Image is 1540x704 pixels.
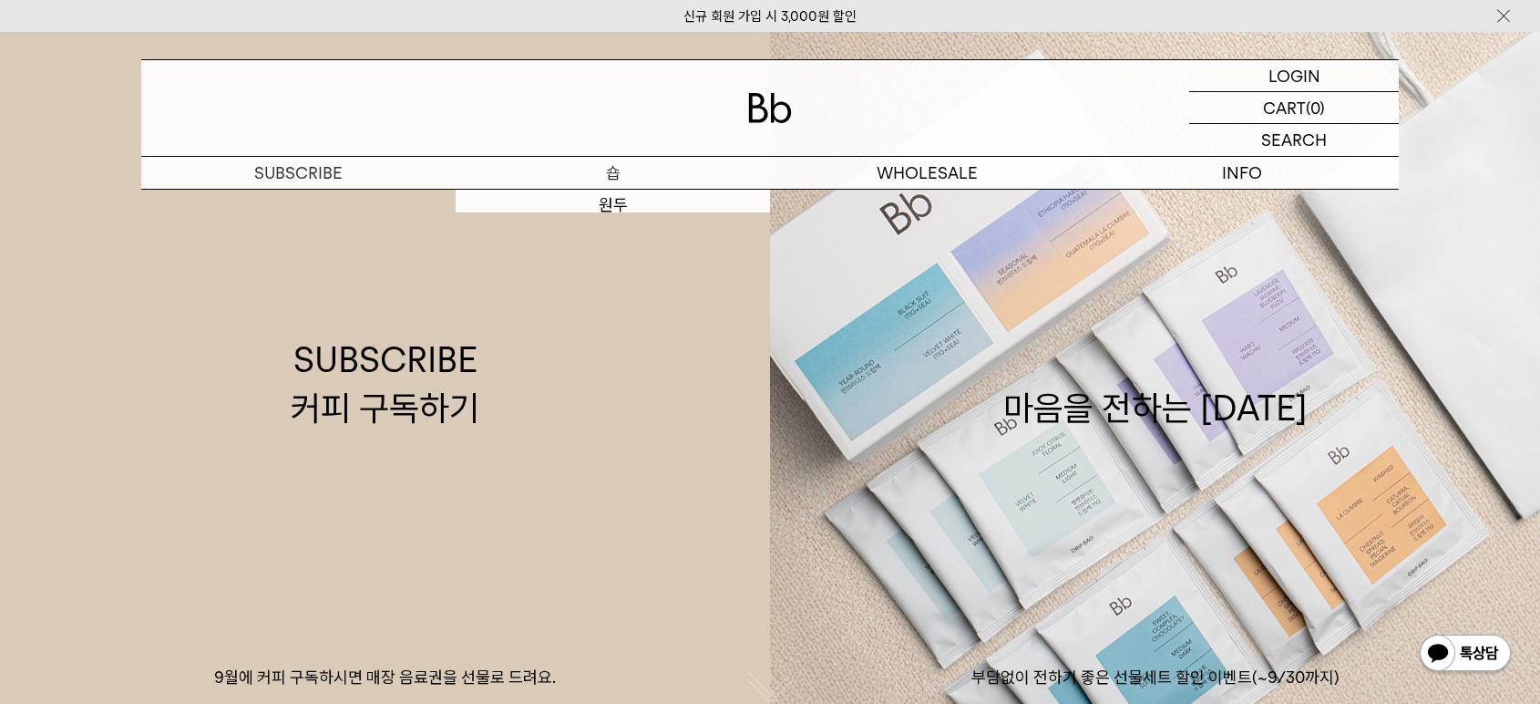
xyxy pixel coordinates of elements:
[456,190,770,221] a: 원두
[1261,124,1327,156] p: SEARCH
[1003,336,1308,432] div: 마음을 전하는 [DATE]
[770,667,1540,688] p: 부담없이 전하기 좋은 선물세트 할인 이벤트(~9/30까지)
[456,157,770,189] a: 숍
[1084,157,1399,189] p: INFO
[1418,633,1513,677] img: 카카오톡 채널 1:1 채팅 버튼
[1189,92,1399,124] a: CART (0)
[141,157,456,189] a: SUBSCRIBE
[1268,60,1320,91] p: LOGIN
[683,8,857,25] a: 신규 회원 가입 시 3,000원 할인
[748,93,792,123] img: 로고
[291,336,479,432] div: SUBSCRIBE 커피 구독하기
[770,157,1084,189] p: WHOLESALE
[1189,60,1399,92] a: LOGIN
[1306,92,1325,123] p: (0)
[1263,92,1306,123] p: CART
